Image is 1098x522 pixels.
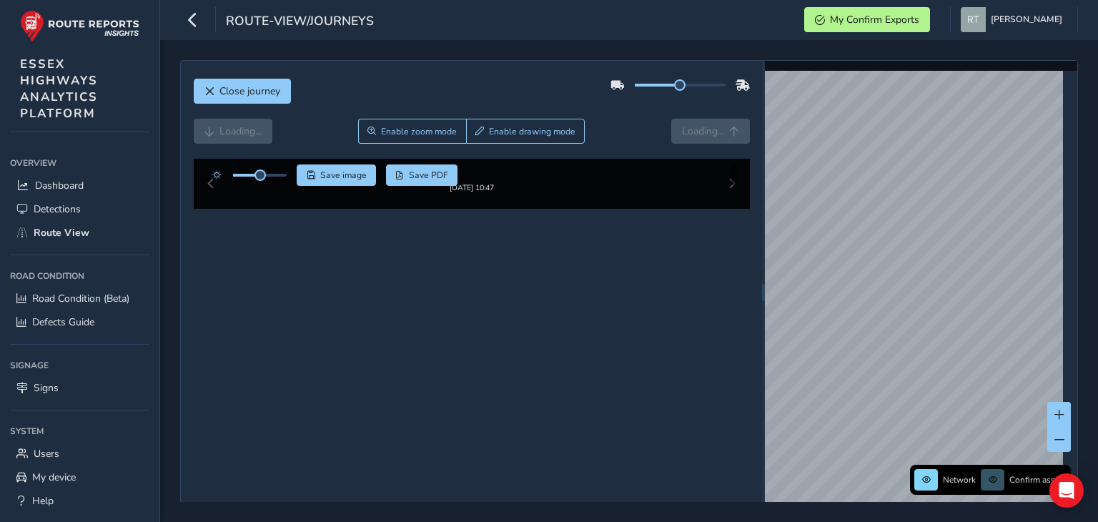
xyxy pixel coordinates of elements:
[10,152,149,174] div: Overview
[20,56,98,122] span: ESSEX HIGHWAYS ANALYTICS PLATFORM
[20,10,139,42] img: rr logo
[10,265,149,287] div: Road Condition
[381,126,457,137] span: Enable zoom mode
[428,194,515,205] div: [DATE] 10:47
[10,442,149,466] a: Users
[32,315,94,329] span: Defects Guide
[466,119,585,144] button: Draw
[943,474,976,486] span: Network
[10,174,149,197] a: Dashboard
[219,84,280,98] span: Close journey
[1009,474,1067,486] span: Confirm assets
[34,447,59,461] span: Users
[961,7,986,32] img: diamond-layout
[10,420,149,442] div: System
[409,169,448,181] span: Save PDF
[428,180,515,194] img: Thumbnail frame
[10,310,149,334] a: Defects Guide
[10,287,149,310] a: Road Condition (Beta)
[34,202,81,216] span: Detections
[226,12,374,32] span: route-view/journeys
[10,376,149,400] a: Signs
[10,489,149,513] a: Help
[10,221,149,245] a: Route View
[804,7,930,32] button: My Confirm Exports
[386,164,458,186] button: PDF
[10,197,149,221] a: Detections
[830,13,919,26] span: My Confirm Exports
[1049,473,1084,508] div: Open Intercom Messenger
[10,355,149,376] div: Signage
[10,466,149,489] a: My device
[34,381,59,395] span: Signs
[489,126,575,137] span: Enable drawing mode
[32,494,54,508] span: Help
[35,179,84,192] span: Dashboard
[991,7,1062,32] span: [PERSON_NAME]
[961,7,1067,32] button: [PERSON_NAME]
[32,471,76,484] span: My device
[194,79,291,104] button: Close journey
[34,226,89,240] span: Route View
[297,164,376,186] button: Save
[320,169,367,181] span: Save image
[358,119,466,144] button: Zoom
[32,292,129,305] span: Road Condition (Beta)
